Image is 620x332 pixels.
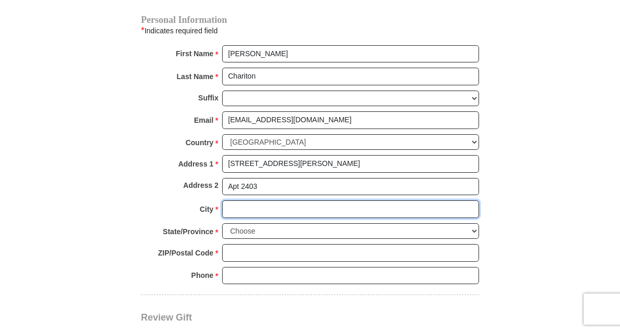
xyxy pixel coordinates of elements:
strong: State/Province [163,224,213,239]
strong: Address 1 [178,157,214,171]
h4: Personal Information [141,16,479,24]
strong: City [200,202,213,216]
strong: First Name [176,46,213,61]
span: Review Gift [141,312,192,323]
strong: Suffix [198,91,218,105]
strong: Email [194,113,213,127]
strong: Address 2 [183,178,218,193]
div: Indicates required field [141,24,479,37]
strong: Country [186,135,214,150]
strong: Phone [191,268,214,283]
strong: ZIP/Postal Code [158,246,214,260]
strong: Last Name [177,69,214,84]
